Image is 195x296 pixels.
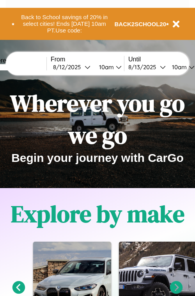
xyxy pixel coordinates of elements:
label: From [51,56,124,63]
button: 10am [93,63,124,71]
button: 8/12/2025 [51,63,93,71]
button: Back to School savings of 20% in select cities! Ends [DATE] 10am PT.Use code: [14,12,115,36]
div: 8 / 12 / 2025 [53,63,85,71]
div: 8 / 13 / 2025 [128,63,160,71]
h1: Explore by make [11,198,184,230]
b: BACK2SCHOOL20 [115,21,167,27]
div: 10am [95,63,116,71]
div: 10am [168,63,189,71]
